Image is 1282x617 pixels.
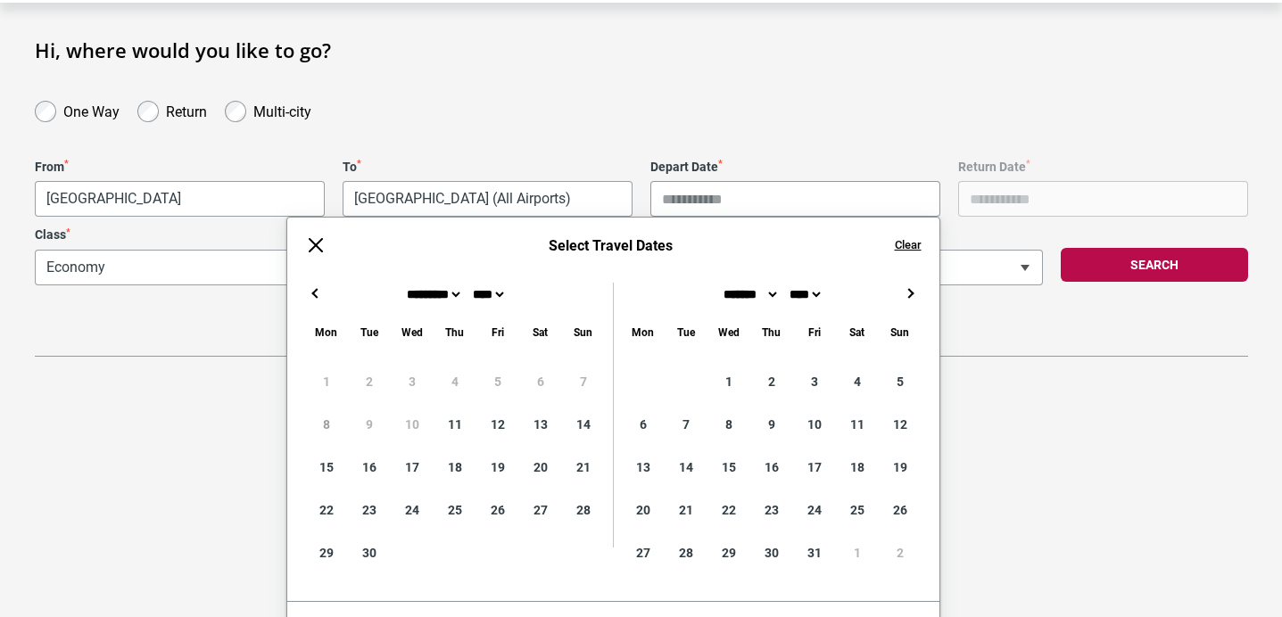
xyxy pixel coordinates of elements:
div: 19 [879,446,922,489]
label: From [35,160,325,175]
div: 26 [476,489,519,531]
span: Economy [35,250,530,285]
div: 23 [348,489,391,531]
div: 27 [519,489,562,531]
div: 22 [707,489,750,531]
span: Economy [36,251,529,284]
h1: Hi, where would you like to go? [35,38,1248,62]
div: Tuesday [348,322,391,342]
span: Vienna, Austria [35,181,325,217]
div: 24 [793,489,836,531]
div: 6 [622,403,665,446]
div: 23 [750,489,793,531]
div: Saturday [836,322,879,342]
span: Melbourne, Australia [343,181,633,217]
div: 4 [836,360,879,403]
div: 10 [793,403,836,446]
div: 1 [836,531,879,574]
span: Melbourne, Australia [343,182,632,216]
button: Clear [895,237,922,253]
h6: Select Travel Dates [344,237,877,254]
label: Class [35,227,530,243]
div: 13 [519,403,562,446]
div: 19 [476,446,519,489]
div: 28 [562,489,605,531]
div: 20 [519,446,562,489]
div: 20 [622,489,665,531]
div: 17 [793,446,836,489]
div: 28 [665,531,707,574]
div: 21 [665,489,707,531]
div: 14 [665,446,707,489]
div: Tuesday [665,322,707,342]
div: Monday [622,322,665,342]
div: 2 [750,360,793,403]
div: 11 [836,403,879,446]
div: 26 [879,489,922,531]
div: 1 [707,360,750,403]
div: 3 [793,360,836,403]
div: 11 [434,403,476,446]
div: 22 [305,489,348,531]
div: Thursday [434,322,476,342]
div: 17 [391,446,434,489]
div: 2 [879,531,922,574]
div: 16 [750,446,793,489]
span: Vienna, Austria [36,182,324,216]
div: 15 [305,446,348,489]
div: 30 [348,531,391,574]
div: Friday [793,322,836,342]
div: 12 [879,403,922,446]
button: ← [305,283,327,304]
button: Search [1061,248,1248,282]
div: 21 [562,446,605,489]
div: 24 [391,489,434,531]
div: 5 [879,360,922,403]
label: Depart Date [650,160,940,175]
div: 15 [707,446,750,489]
div: 7 [665,403,707,446]
div: Wednesday [707,322,750,342]
label: Multi-city [253,99,311,120]
div: Thursday [750,322,793,342]
label: To [343,160,633,175]
div: Sunday [879,322,922,342]
div: Friday [476,322,519,342]
div: 31 [793,531,836,574]
div: 18 [836,446,879,489]
div: 12 [476,403,519,446]
div: Saturday [519,322,562,342]
div: 9 [750,403,793,446]
div: 29 [305,531,348,574]
button: → [900,283,922,304]
label: One Way [63,99,120,120]
div: Sunday [562,322,605,342]
div: 27 [622,531,665,574]
div: Monday [305,322,348,342]
div: 16 [348,446,391,489]
div: 30 [750,531,793,574]
div: Wednesday [391,322,434,342]
div: 13 [622,446,665,489]
div: 29 [707,531,750,574]
div: 14 [562,403,605,446]
div: 25 [836,489,879,531]
div: 25 [434,489,476,531]
div: 18 [434,446,476,489]
div: 8 [707,403,750,446]
label: Return [166,99,207,120]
